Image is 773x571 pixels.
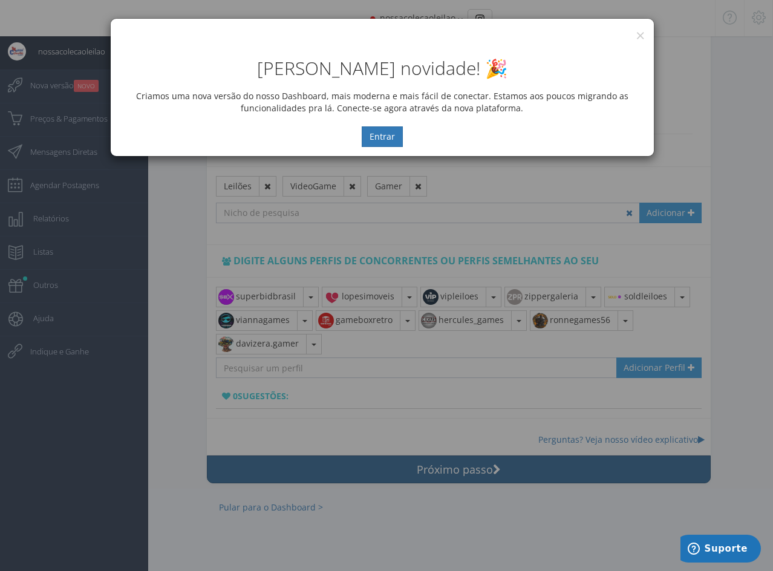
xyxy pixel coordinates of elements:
button: × [636,27,645,44]
p: Criamos uma nova versão do nosso Dashboard, mais moderna e mais fácil de conectar. Estamos aos po... [120,90,645,114]
button: Entrar [362,126,403,147]
h2: [PERSON_NAME] novidade! 🎉 [120,58,645,78]
iframe: Abre um widget para que você possa encontrar mais informações [680,535,761,565]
